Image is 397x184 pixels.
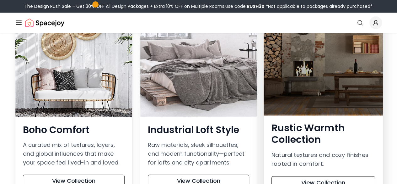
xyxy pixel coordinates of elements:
[265,3,373,9] span: *Not applicable to packages already purchased*
[247,3,265,9] b: RUSH30
[148,124,249,136] h3: Industrial Loft Style
[271,122,375,145] h3: Rustic Warmth Collection
[225,3,265,9] span: Use code:
[148,141,249,167] p: Raw materials, sleek silhouettes, and modern functionality—perfect for lofts and city apartments.
[23,124,125,136] h3: Boho Comfort
[271,150,375,168] p: Natural textures and cozy finishes rooted in comfort.
[15,13,382,33] nav: Global
[24,3,373,9] div: The Design Rush Sale – Get 30% OFF All Design Packages + Extra 10% OFF on Multiple Rooms.
[25,16,64,29] a: Spacejoy
[23,141,125,167] p: A curated mix of textures, layers, and global influences that make your space feel lived-in and l...
[25,16,64,29] img: Spacejoy Logo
